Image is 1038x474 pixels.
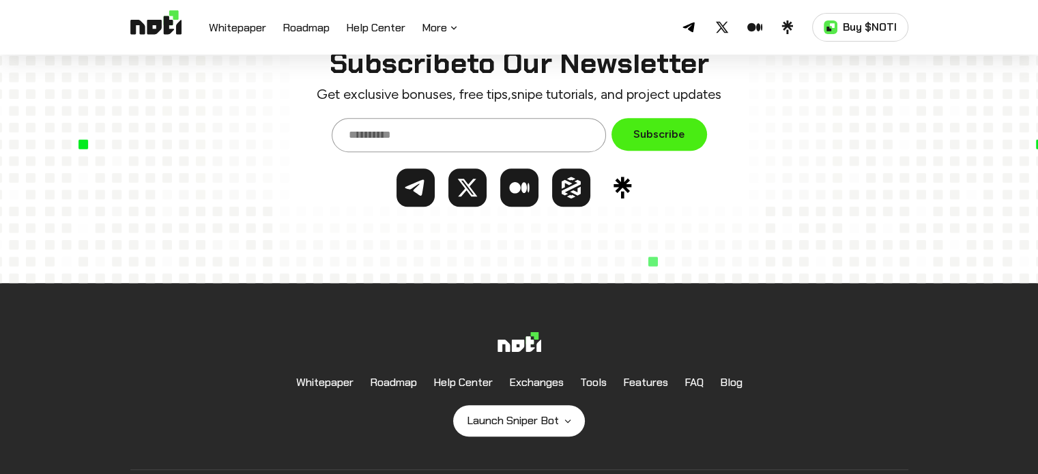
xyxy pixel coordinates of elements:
[623,368,668,397] a: Features
[346,20,405,38] a: Help Center
[277,48,762,78] h2: Subscribe to Our Newsletter
[296,368,354,397] a: Whitepaper
[812,13,908,42] a: Buy $NOTI
[509,368,564,397] a: Exchanges
[498,332,541,359] img: Noti
[611,118,707,151] button: Subscribe
[580,368,607,397] a: Tools
[453,405,585,436] a: Launch Sniper Bot
[422,20,459,36] button: More
[283,20,330,38] a: Roadmap
[433,368,493,397] a: Help Center
[560,177,582,198] img: NOTI on DEX Tools
[370,368,417,397] a: Roadmap
[684,368,704,397] a: FAQ
[130,10,182,44] img: Logo
[277,84,762,104] p: Get exclusive bonuses, free tips, snipe tutorials, and project updates
[720,368,743,397] a: Blog
[209,20,266,38] a: Whitepaper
